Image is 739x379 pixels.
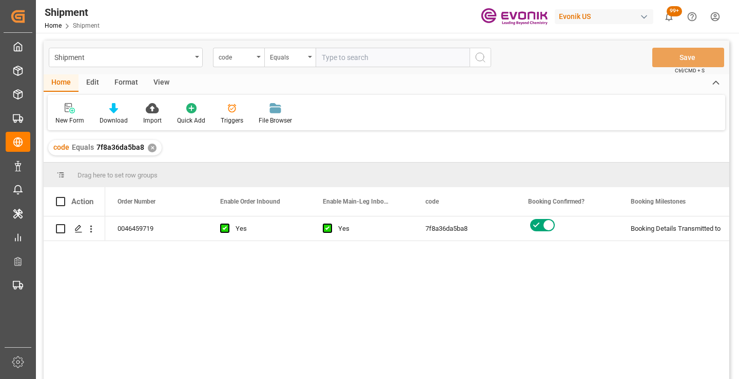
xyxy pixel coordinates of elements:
[77,171,158,179] span: Drag here to set row groups
[675,67,705,74] span: Ctrl/CMD + S
[148,144,157,152] div: ✕
[680,5,704,28] button: Help Center
[79,74,107,92] div: Edit
[219,50,254,62] div: code
[96,143,144,151] span: 7f8a36da5ba8
[316,48,470,67] input: Type to search
[667,6,682,16] span: 99+
[338,217,401,241] div: Yes
[270,50,305,62] div: Equals
[49,48,203,67] button: open menu
[105,216,208,241] div: 0046459719
[177,116,205,125] div: Quick Add
[55,116,84,125] div: New Form
[481,8,548,26] img: Evonik-brand-mark-Deep-Purple-RGB.jpeg_1700498283.jpeg
[71,197,93,206] div: Action
[413,216,516,241] div: 7f8a36da5ba8
[44,74,79,92] div: Home
[259,116,292,125] div: File Browser
[44,216,105,241] div: Press SPACE to select this row.
[221,116,243,125] div: Triggers
[118,198,155,205] span: Order Number
[528,198,585,205] span: Booking Confirmed?
[220,198,280,205] span: Enable Order Inbound
[323,198,392,205] span: Enable Main-Leg Inbound
[45,22,62,29] a: Home
[146,74,177,92] div: View
[470,48,491,67] button: search button
[236,217,298,241] div: Yes
[100,116,128,125] div: Download
[652,48,724,67] button: Save
[213,48,264,67] button: open menu
[53,143,69,151] span: code
[425,198,439,205] span: code
[631,217,709,241] div: Booking Details Transmitted to SAP
[143,116,162,125] div: Import
[107,74,146,92] div: Format
[555,9,653,24] div: Evonik US
[631,198,686,205] span: Booking Milestones
[657,5,680,28] button: show 100 new notifications
[54,50,191,63] div: Shipment
[72,143,94,151] span: Equals
[555,7,657,26] button: Evonik US
[45,5,100,20] div: Shipment
[264,48,316,67] button: open menu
